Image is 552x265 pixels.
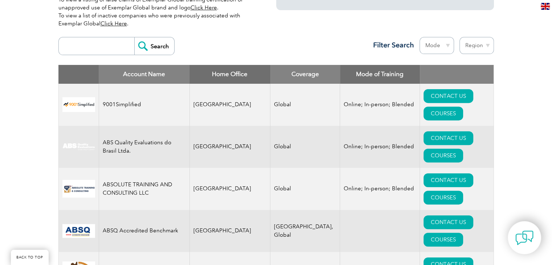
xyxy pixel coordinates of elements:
[99,168,189,210] td: ABSOLUTE TRAINING AND CONSULTING LLC
[270,84,340,126] td: Global
[189,168,270,210] td: [GEOGRAPHIC_DATA]
[11,250,49,265] a: BACK TO TOP
[424,215,473,229] a: CONTACT US
[340,126,420,168] td: Online; In-person; Blended
[340,65,420,84] th: Mode of Training: activate to sort column ascending
[424,89,473,103] a: CONTACT US
[270,65,340,84] th: Coverage: activate to sort column ascending
[99,84,189,126] td: 9001Simplified
[369,41,414,50] h3: Filter Search
[424,191,463,204] a: COURSES
[270,126,340,168] td: Global
[420,65,494,84] th: : activate to sort column ascending
[99,210,189,252] td: ABSQ Accredited Benchmark
[189,65,270,84] th: Home Office: activate to sort column ascending
[340,168,420,210] td: Online; In-person; Blended
[99,65,189,84] th: Account Name: activate to sort column descending
[270,168,340,210] td: Global
[189,84,270,126] td: [GEOGRAPHIC_DATA]
[134,37,174,55] input: Search
[541,3,550,10] img: en
[189,126,270,168] td: [GEOGRAPHIC_DATA]
[270,210,340,252] td: [GEOGRAPHIC_DATA], Global
[62,224,95,238] img: cc24547b-a6e0-e911-a812-000d3a795b83-logo.png
[424,107,463,120] a: COURSES
[191,4,217,11] a: Click Here
[99,126,189,168] td: ABS Quality Evaluations do Brasil Ltda.
[424,233,463,247] a: COURSES
[62,97,95,112] img: 37c9c059-616f-eb11-a812-002248153038-logo.png
[101,20,127,27] a: Click Here
[424,173,473,187] a: CONTACT US
[340,84,420,126] td: Online; In-person; Blended
[515,229,533,247] img: contact-chat.png
[62,180,95,198] img: 16e092f6-eadd-ed11-a7c6-00224814fd52-logo.png
[424,131,473,145] a: CONTACT US
[189,210,270,252] td: [GEOGRAPHIC_DATA]
[424,149,463,162] a: COURSES
[62,143,95,151] img: c92924ac-d9bc-ea11-a814-000d3a79823d-logo.jpg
